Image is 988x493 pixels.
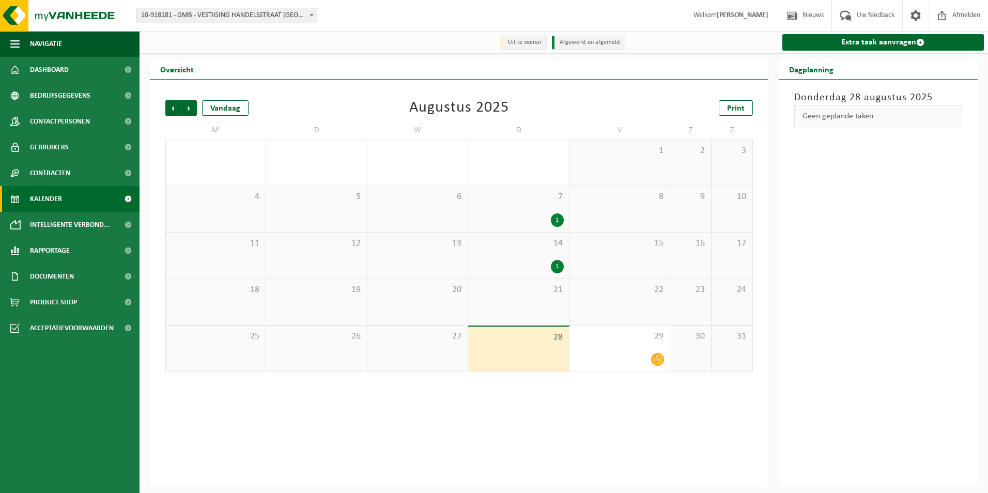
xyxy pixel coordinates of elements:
[150,59,204,79] h2: Overzicht
[551,213,564,227] div: 1
[266,121,367,140] td: D
[171,284,260,296] span: 18
[794,105,963,127] div: Geen geplande taken
[409,100,509,116] div: Augustus 2025
[30,31,62,57] span: Navigatie
[165,100,181,116] span: Vorige
[675,284,706,296] span: 23
[575,191,665,203] span: 8
[30,186,62,212] span: Kalender
[727,104,745,113] span: Print
[30,315,114,341] span: Acceptatievoorwaarden
[675,145,706,157] span: 2
[373,191,462,203] span: 6
[373,284,462,296] span: 20
[367,121,468,140] td: W
[473,284,563,296] span: 21
[717,11,768,19] strong: [PERSON_NAME]
[30,134,69,160] span: Gebruikers
[30,57,69,83] span: Dashboard
[675,191,706,203] span: 9
[717,331,747,342] span: 31
[717,191,747,203] span: 10
[373,238,462,249] span: 13
[30,212,110,238] span: Intelligente verbond...
[171,331,260,342] span: 25
[137,8,317,23] span: 10-918181 - GMB - VESTIGING HANDELSSTRAAT VEURNE - VEURNE
[468,121,569,140] td: D
[271,191,361,203] span: 5
[575,284,665,296] span: 22
[271,238,361,249] span: 12
[779,59,844,79] h2: Dagplanning
[551,260,564,273] div: 1
[782,34,984,51] a: Extra taak aanvragen
[675,331,706,342] span: 30
[30,109,90,134] span: Contactpersonen
[575,331,665,342] span: 29
[794,90,963,105] h3: Donderdag 28 augustus 2025
[271,284,361,296] span: 19
[136,8,317,23] span: 10-918181 - GMB - VESTIGING HANDELSSTRAAT VEURNE - VEURNE
[181,100,197,116] span: Volgende
[712,121,753,140] td: Z
[717,284,747,296] span: 24
[473,238,563,249] span: 14
[552,36,625,50] li: Afgewerkt en afgemeld
[670,121,712,140] td: Z
[271,331,361,342] span: 26
[171,238,260,249] span: 11
[30,83,90,109] span: Bedrijfsgegevens
[30,264,74,289] span: Documenten
[30,289,77,315] span: Product Shop
[717,145,747,157] span: 3
[30,160,70,186] span: Contracten
[202,100,249,116] div: Vandaag
[575,238,665,249] span: 15
[500,36,547,50] li: Uit te voeren
[473,332,563,343] span: 28
[473,191,563,203] span: 7
[717,238,747,249] span: 17
[719,100,753,116] a: Print
[165,121,266,140] td: M
[171,191,260,203] span: 4
[675,238,706,249] span: 16
[30,238,70,264] span: Rapportage
[569,121,670,140] td: V
[373,331,462,342] span: 27
[575,145,665,157] span: 1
